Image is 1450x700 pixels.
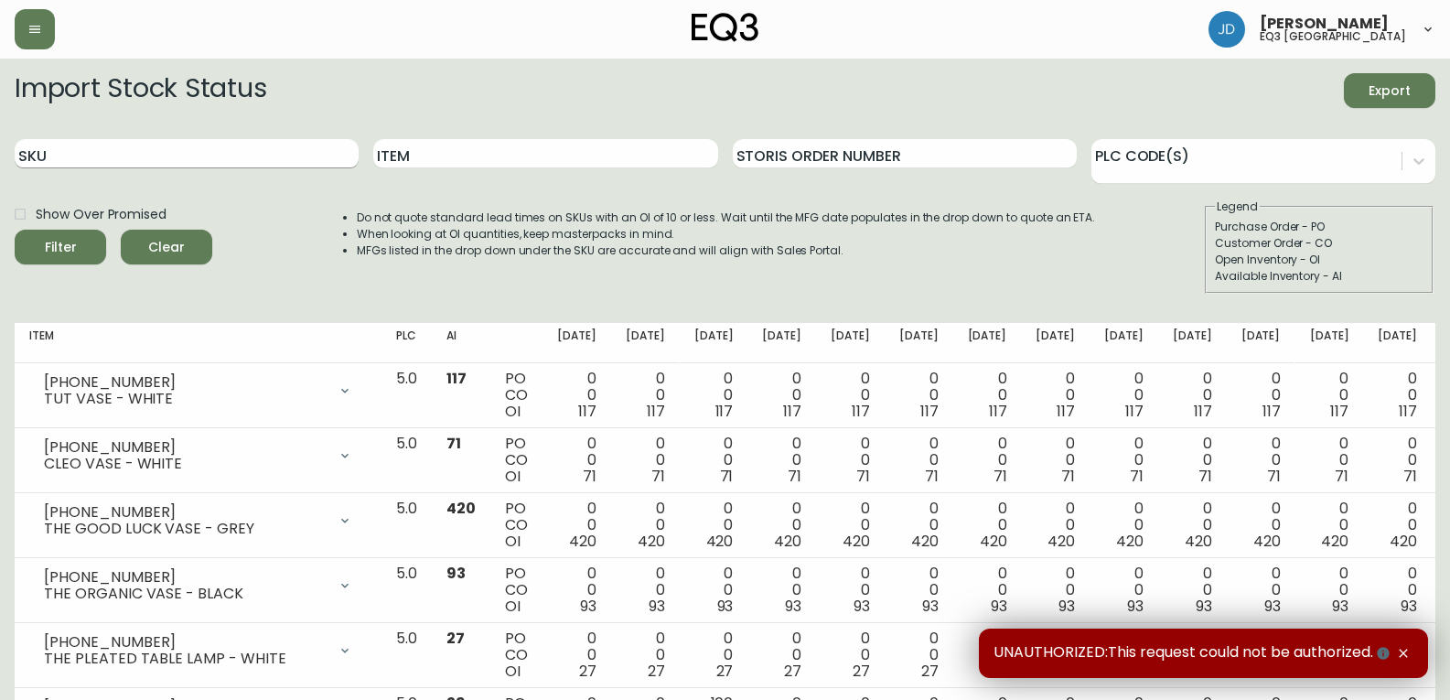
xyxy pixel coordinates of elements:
[432,323,490,363] th: AI
[788,466,801,487] span: 71
[505,401,521,422] span: OI
[720,466,734,487] span: 71
[1047,531,1075,552] span: 420
[557,371,596,420] div: 0 0
[899,565,939,615] div: 0 0
[542,323,611,363] th: [DATE]
[557,436,596,485] div: 0 0
[994,643,1393,663] span: UNAUTHORIZED:This request could not be authorized.
[1036,371,1075,420] div: 0 0
[762,501,801,550] div: 0 0
[638,531,665,552] span: 420
[694,565,734,615] div: 0 0
[1241,501,1281,550] div: 0 0
[649,596,665,617] span: 93
[381,363,432,428] td: 5.0
[29,565,367,606] div: [PHONE_NUMBER]THE ORGANIC VASE - BLACK
[762,630,801,680] div: 0 0
[1057,401,1075,422] span: 117
[1116,531,1144,552] span: 420
[899,371,939,420] div: 0 0
[1036,565,1075,615] div: 0 0
[579,661,596,682] span: 27
[44,569,327,586] div: [PHONE_NUMBER]
[1058,596,1075,617] span: 93
[968,436,1007,485] div: 0 0
[953,323,1022,363] th: [DATE]
[1399,401,1417,422] span: 117
[1036,501,1075,550] div: 0 0
[44,374,327,391] div: [PHONE_NUMBER]
[1264,596,1281,617] span: 93
[716,661,734,682] span: 27
[784,661,801,682] span: 27
[1104,501,1144,550] div: 0 0
[1335,466,1348,487] span: 71
[1198,466,1212,487] span: 71
[626,630,665,680] div: 0 0
[44,504,327,521] div: [PHONE_NUMBER]
[747,323,816,363] th: [DATE]
[1173,436,1212,485] div: 0 0
[1332,596,1348,617] span: 93
[1253,531,1281,552] span: 420
[505,596,521,617] span: OI
[446,498,476,519] span: 420
[626,371,665,420] div: 0 0
[648,661,665,682] span: 27
[694,630,734,680] div: 0 0
[1378,501,1417,550] div: 0 0
[694,436,734,485] div: 0 0
[1104,436,1144,485] div: 0 0
[920,401,939,422] span: 117
[29,436,367,476] div: [PHONE_NUMBER]CLEO VASE - WHITE
[569,531,596,552] span: 420
[911,531,939,552] span: 420
[1378,565,1417,615] div: 0 0
[505,436,528,485] div: PO CO
[854,596,870,617] span: 93
[44,439,327,456] div: [PHONE_NUMBER]
[1260,16,1389,31] span: [PERSON_NAME]
[381,493,432,558] td: 5.0
[505,531,521,552] span: OI
[1036,436,1075,485] div: 0 0
[1321,531,1348,552] span: 420
[774,531,801,552] span: 420
[626,501,665,550] div: 0 0
[1310,436,1349,485] div: 0 0
[1262,401,1281,422] span: 117
[991,596,1007,617] span: 93
[357,242,1096,259] li: MFGs listed in the drop down under the SKU are accurate and will align with Sales Portal.
[557,565,596,615] div: 0 0
[15,73,266,108] h2: Import Stock Status
[446,433,461,454] span: 71
[1241,371,1281,420] div: 0 0
[647,401,665,422] span: 117
[583,466,596,487] span: 71
[1215,268,1423,285] div: Available Inventory - AI
[44,521,327,537] div: THE GOOD LUCK VASE - GREY
[357,226,1096,242] li: When looking at OI quantities, keep masterpacks in mind.
[1401,596,1417,617] span: 93
[45,236,77,259] div: Filter
[505,630,528,680] div: PO CO
[29,501,367,541] div: [PHONE_NUMBER]THE GOOD LUCK VASE - GREY
[1378,436,1417,485] div: 0 0
[44,391,327,407] div: TUT VASE - WHITE
[1260,31,1406,42] h5: eq3 [GEOGRAPHIC_DATA]
[717,596,734,617] span: 93
[885,323,953,363] th: [DATE]
[706,531,734,552] span: 420
[1185,531,1212,552] span: 420
[968,501,1007,550] div: 0 0
[994,466,1007,487] span: 71
[1403,466,1417,487] span: 71
[680,323,748,363] th: [DATE]
[381,428,432,493] td: 5.0
[989,401,1007,422] span: 117
[816,323,885,363] th: [DATE]
[557,630,596,680] div: 0 0
[852,401,870,422] span: 117
[1330,401,1348,422] span: 117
